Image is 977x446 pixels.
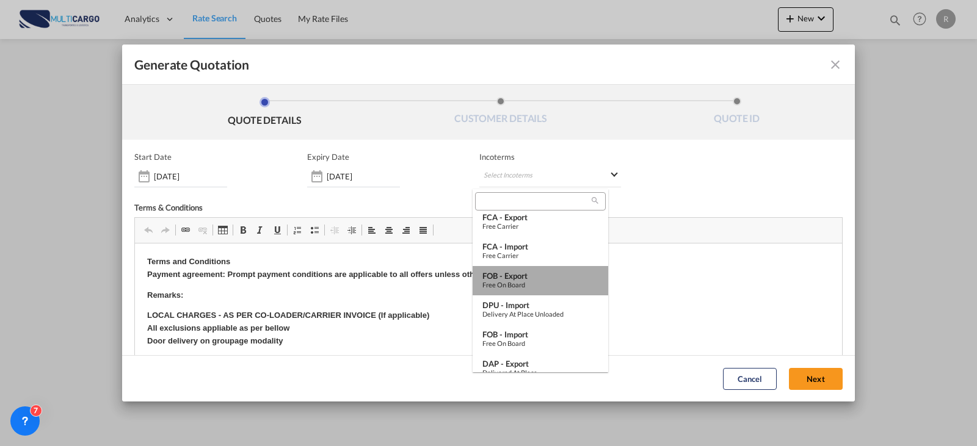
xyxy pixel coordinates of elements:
div: Free Carrier [482,222,598,230]
div: Free Carrier [482,251,598,259]
div: Delivery at Place Unloaded [482,310,598,318]
div: FCA - export [482,212,598,222]
div: Free on Board [482,339,598,347]
div: DAP - export [482,359,598,369]
div: FCA - import [482,242,598,251]
div: Delivered at Place [482,369,598,376]
div: FOB - import [482,329,598,339]
div: FOB - export [482,271,598,281]
div: DPU - import [482,300,598,310]
strong: LOCAL CHARGES - AS PER CO-LOADER/CARRIER INVOICE (If applicable) All exclusions appliable as per ... [12,67,294,102]
strong: Terms and Conditions Payment agreement: Prompt payment conditions are applicable to all offers un... [12,13,426,35]
md-icon: icon-magnify [590,196,600,205]
strong: Quote conditions: • Valid for non-hazardous general cargo. • Subject to final cargo details and a... [12,113,508,224]
strong: Remarks: [12,47,48,56]
div: Free on Board [482,281,598,289]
